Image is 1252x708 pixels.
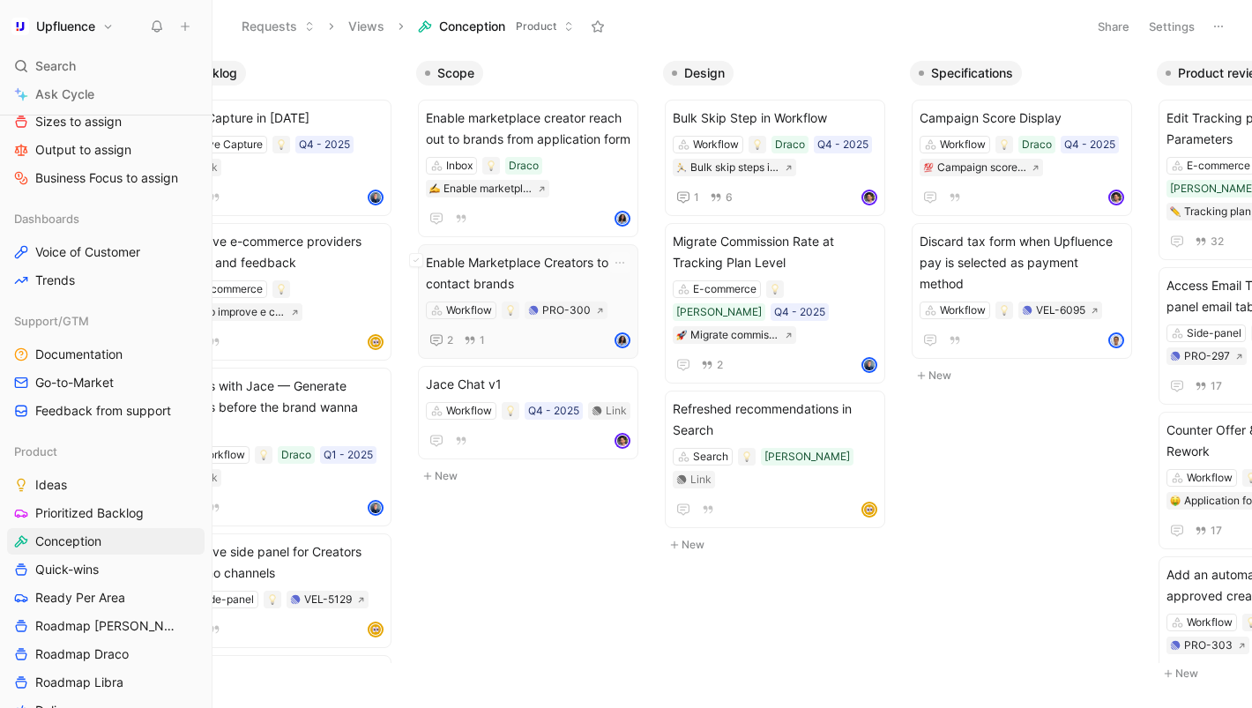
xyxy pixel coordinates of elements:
a: Roadmap [PERSON_NAME] [7,613,205,639]
img: 💡 [505,406,516,416]
a: Voice of Customer [7,239,205,265]
div: Q4 - 2025 [774,303,825,321]
div: 💡 [272,280,290,298]
span: Go-to-Market [35,374,114,391]
div: Workflow [1187,469,1233,487]
div: Campaign score display [937,159,1026,176]
span: Conception [439,18,505,35]
span: Enable Marketplace Creators to contact brands [426,252,630,294]
div: Enable marketplace creator reach out to brands from application form [443,180,533,197]
div: Workflow [199,446,245,464]
button: ConceptionProduct [410,13,582,40]
div: [PERSON_NAME] [676,303,762,321]
div: 💡 [255,446,272,464]
div: [PERSON_NAME] [764,448,850,466]
div: Q1 - 2025 [324,446,373,464]
h1: Upfluence [36,19,95,34]
div: Side-panel [199,591,254,608]
span: Roadmap Draco [35,645,129,663]
a: Ask Cycle [7,81,205,108]
div: Workflow [446,402,492,420]
img: 💡 [742,451,752,462]
img: avatar [863,191,876,204]
button: New [910,365,1143,386]
div: Q4 - 2025 [299,136,350,153]
div: Link [606,402,627,420]
div: Wip improve e commerce providers setup and feedback [197,303,286,321]
span: Conception [35,533,101,550]
div: Workflow [940,302,986,319]
div: 💡 [502,402,519,420]
div: E-commerce [199,280,263,298]
button: 1 [460,331,488,350]
img: ✏️ [1170,206,1181,217]
span: Support/GTM [14,312,89,330]
div: Search [7,53,205,79]
div: Workflow [1187,614,1233,631]
div: ProcessFeedbacks to ProcessSizes to assignOutput to assignBusiness Focus to assign [7,47,205,191]
div: 💡 [482,157,500,175]
span: Voice of Customer [35,243,140,261]
img: 💡 [770,284,780,294]
img: avatar [369,623,382,636]
span: Discard tax form when Upfluence pay is selected as payment method [920,231,1124,294]
button: 6 [706,188,736,207]
div: PRO-297 [1184,347,1230,365]
a: Refreshed recommendations in SearchSearch[PERSON_NAME]Linkavatar [665,391,885,528]
a: Feedback from support [7,398,205,424]
a: Roadmap Libra [7,669,205,696]
a: Prioritized Backlog [7,500,205,526]
span: Live Capture in [DATE] [179,108,384,129]
span: Feedback from support [35,402,171,420]
img: 💡 [276,284,287,294]
div: Inbox [446,157,473,175]
a: Quick-wins [7,556,205,583]
span: Output to assign [35,141,131,159]
button: 17 [1191,376,1226,396]
a: Migrate Commission Rate at Tracking Plan LevelE-commerce[PERSON_NAME]Q4 - 2025🚀Migrate commission... [665,223,885,384]
div: Q4 - 2025 [817,136,868,153]
span: Design [684,64,725,82]
span: Product [516,18,556,35]
span: Documentation [35,346,123,363]
div: Draco [281,446,311,464]
div: 💡 [264,591,281,608]
button: New [663,534,896,555]
div: Workflow [446,302,492,319]
div: E-commerce [693,280,756,298]
span: Improve side panel for Creators with no channels [179,541,384,584]
span: Search [35,56,76,77]
div: BacklogNew [162,53,409,693]
span: Refreshed recommendations in Search [673,399,877,441]
div: SpecificationsNew [903,53,1150,395]
span: 2 [447,335,453,346]
button: New [416,466,649,487]
img: avatar [863,359,876,371]
span: 2 [717,360,723,370]
div: 💡 [502,302,519,319]
button: Share [1090,14,1137,39]
img: 🚀 [676,330,687,340]
a: Bulk Skip Step in WorkflowWorkflowDracoQ4 - 2025🏃Bulk skip steps in campaign16avatar [665,100,885,216]
button: 1 [673,187,703,208]
button: 17 [1191,521,1226,540]
button: 2 [697,355,727,375]
a: Business Focus to assign [7,165,205,191]
div: 💡 [738,448,756,466]
button: Requests [234,13,323,40]
a: Enable marketplace creator reach out to brands from application formInboxDraco✍️Enable marketplac... [418,100,638,237]
button: UpfluenceUpfluence [7,14,118,39]
a: Conception [7,528,205,555]
img: 💡 [999,305,1010,316]
a: Campaign Score DisplayWorkflowDracoQ4 - 2025💯Campaign score displayavatar [912,100,1132,216]
div: Dashboards [7,205,205,232]
span: 1 [480,335,485,346]
div: VEL-6095 [1036,302,1085,319]
button: 2 [426,330,457,351]
div: Search [693,448,728,466]
div: 💡 [766,280,784,298]
span: Roadmap Libra [35,674,123,691]
img: avatar [616,334,629,347]
div: ScopeNew [409,53,656,496]
img: 💡 [752,139,763,150]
